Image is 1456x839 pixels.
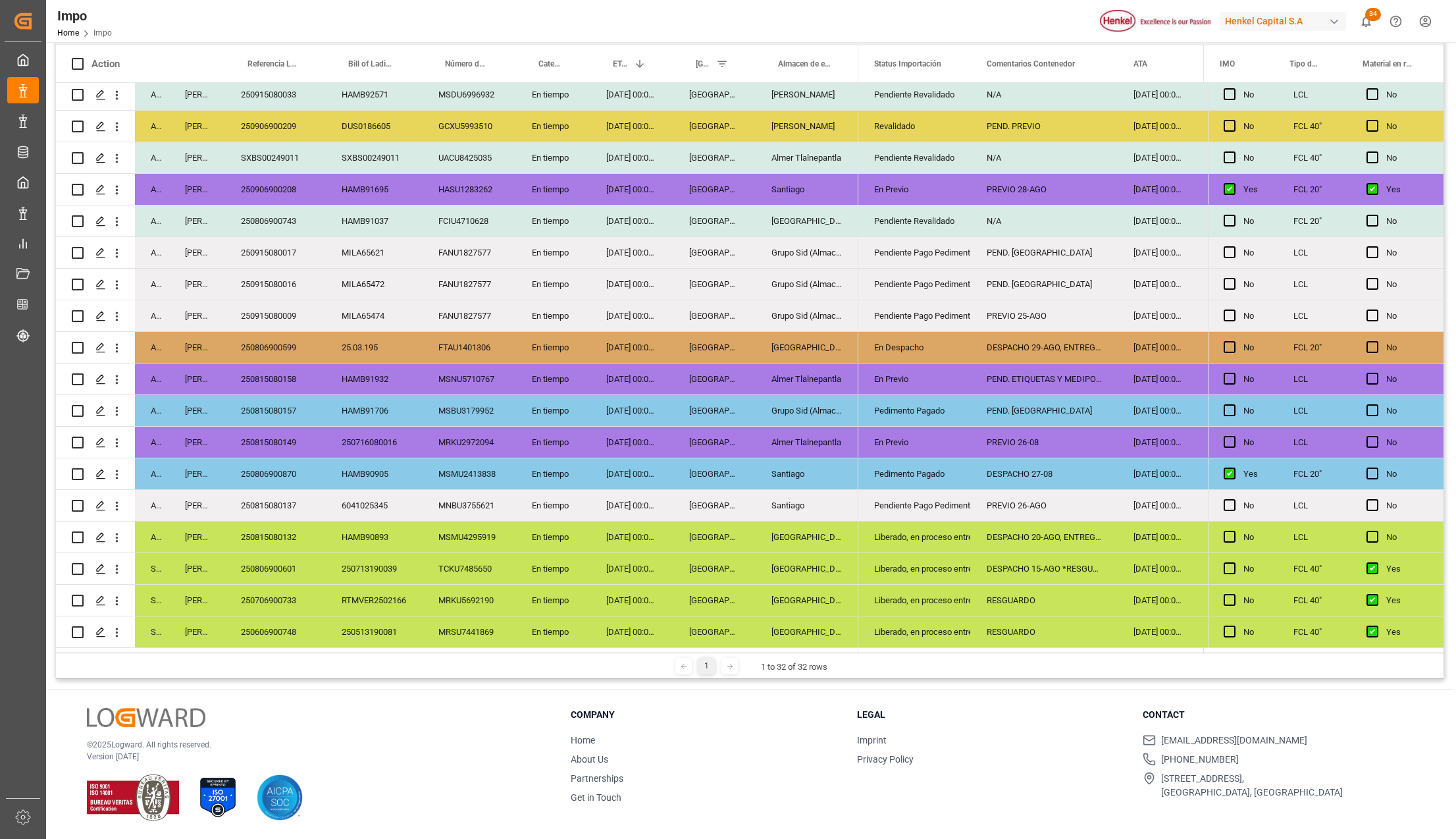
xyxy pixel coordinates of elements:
div: Press SPACE to select this row. [1208,205,1443,237]
div: Press SPACE to select this row. [56,616,858,648]
div: [PERSON_NAME] [169,395,225,426]
div: Press SPACE to select this row. [1208,395,1443,427]
div: [GEOGRAPHIC_DATA] [673,205,756,236]
div: Arrived [135,522,169,553]
div: TCKU7485650 [423,553,516,584]
div: En tiempo [516,79,590,110]
img: Henkel%20logo.jpg_1689854090.jpg [1100,10,1210,33]
div: [DATE] 00:00:00 [590,553,673,584]
span: ETA Aduana [613,59,629,68]
div: Press SPACE to select this row. [1208,458,1443,490]
div: Press SPACE to select this row. [56,205,858,237]
a: About Us [571,754,608,765]
div: Almer Tlalnepantla [756,364,858,394]
div: En tiempo [516,237,590,268]
div: Press SPACE to select this row. [1208,111,1443,142]
div: Press SPACE to select this row. [1208,364,1443,395]
div: 250915080033 [225,79,326,110]
div: [GEOGRAPHIC_DATA] [673,585,756,616]
div: 250713190039 [326,553,423,584]
div: HAMB91037 [326,205,423,236]
div: [PERSON_NAME] [169,111,225,142]
div: [DATE] 00:00:00 [590,616,673,647]
div: [DATE] 00:00:00 [590,142,673,173]
a: Privacy Policy [857,754,914,765]
div: [DATE] 00:00:00 [1118,300,1197,331]
div: LCL [1278,237,1351,268]
a: Home [57,28,79,38]
div: Press SPACE to select this row. [56,553,858,585]
div: Press SPACE to select this row. [56,395,858,427]
div: [GEOGRAPHIC_DATA] [673,553,756,584]
div: [PERSON_NAME] [169,490,225,521]
div: Storage [135,585,169,616]
div: Pendiente Revalidado [874,80,955,110]
div: En tiempo [516,585,590,616]
div: Impo [57,6,112,26]
div: FANU1827577 [423,269,516,300]
div: En tiempo [516,174,590,205]
div: [DATE] 00:00:00 [590,427,673,458]
div: Grupo Sid (Almacenaje y Distribucion AVIOR) [756,395,858,426]
div: [DATE] 00:00:00 [590,458,673,489]
div: [DATE] 00:00:00 [1118,237,1197,268]
a: Imprint [857,735,887,745]
div: Santiago [756,490,858,521]
div: Arrived [135,300,169,331]
div: [DATE] 00:00:00 [1118,427,1197,458]
div: Arrived [135,111,169,142]
div: [GEOGRAPHIC_DATA] [673,490,756,521]
div: Grupo Sid (Almacenaje y Distribucion AVIOR) [756,269,858,300]
a: Home [571,735,595,745]
div: En tiempo [516,364,590,394]
div: PEND. [GEOGRAPHIC_DATA] [971,269,1118,300]
div: Press SPACE to select this row. [1208,142,1443,174]
img: ISO 9001 & ISO 14001 Certification [87,774,179,821]
div: HAMB90905 [326,458,423,489]
div: No [1243,80,1262,110]
div: [GEOGRAPHIC_DATA] [756,585,858,616]
div: 250806900599 [225,332,326,363]
div: Almer Tlalnepantla [756,142,858,173]
a: Get in Touch [571,792,621,803]
div: Action [91,58,120,70]
div: [PERSON_NAME] [169,300,225,331]
div: FCL 20" [1278,332,1351,363]
div: 250806900870 [225,458,326,489]
div: [DATE] 00:00:00 [1118,364,1197,394]
div: En tiempo [516,111,590,142]
div: PEND. [GEOGRAPHIC_DATA] [971,395,1118,426]
div: En tiempo [516,332,590,363]
div: No [1386,80,1428,110]
div: FCL 20" [1278,205,1351,236]
div: [GEOGRAPHIC_DATA] [756,553,858,584]
div: [GEOGRAPHIC_DATA] [756,522,858,553]
div: [DATE] 00:00:00 [590,364,673,394]
div: [PERSON_NAME] [169,269,225,300]
div: 250716080016 [326,427,423,458]
div: MSBU3179952 [423,395,516,426]
div: 250915080017 [225,237,326,268]
span: [GEOGRAPHIC_DATA] - Locode [696,59,711,68]
span: Número de Contenedor [445,59,488,68]
div: PREVIO 26-08 [971,427,1118,458]
div: Press SPACE to select this row. [1208,427,1443,458]
div: En tiempo [516,553,590,584]
div: SXBS00249011 [326,142,423,173]
div: En Previo [874,175,955,205]
div: [GEOGRAPHIC_DATA] [673,142,756,173]
div: PREVIO 26-AGO [971,490,1118,521]
div: FCL 20" [1278,458,1351,489]
div: LCL [1278,427,1351,458]
div: [PERSON_NAME] [169,458,225,489]
div: [PERSON_NAME] [169,142,225,173]
div: LCL [1278,300,1351,331]
div: Arrived [135,364,169,394]
div: Press SPACE to select this row. [1208,300,1443,332]
div: Arrived [135,79,169,110]
div: MRKU5692190 [423,585,516,616]
div: MILA65474 [326,300,423,331]
div: 250915080016 [225,269,326,300]
div: [DATE] 00:00:00 [1118,79,1197,110]
div: En tiempo [516,616,590,647]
